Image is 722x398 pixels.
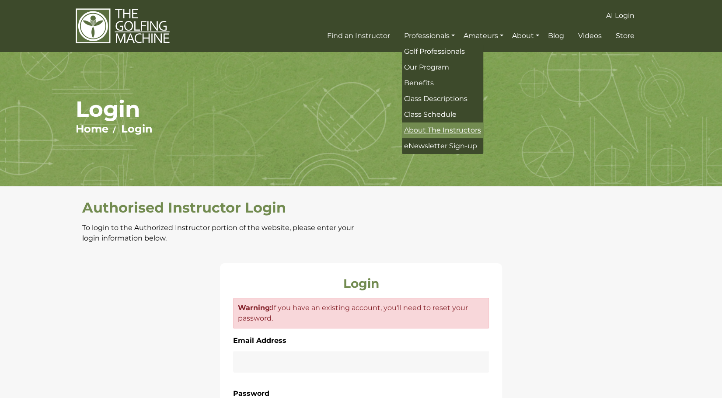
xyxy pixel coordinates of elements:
[614,28,637,44] a: Store
[402,122,483,138] a: About The Instructors
[546,28,566,44] a: Blog
[76,8,170,44] img: The Golfing Machine
[402,44,483,154] ul: Professionals
[402,44,483,59] a: Golf Professionals
[404,126,481,134] span: About The Instructors
[404,79,434,87] span: Benefits
[82,223,358,244] p: To login to the Authorized Instructor portion of the website, please enter your login information...
[606,11,635,20] span: AI Login
[325,28,392,44] a: Find an Instructor
[233,335,286,346] label: Email Address
[404,142,477,150] span: eNewsletter Sign-up
[616,31,635,40] span: Store
[238,303,484,324] p: If you have an existing account, you'll need to reset your password.
[461,28,506,44] a: Amateurs
[402,28,457,44] a: Professionals
[76,96,646,122] h1: Login
[233,276,489,291] h3: Login
[604,8,637,24] a: AI Login
[404,94,467,103] span: Class Descriptions
[121,122,153,135] a: Login
[238,304,272,312] strong: Warning:
[402,107,483,122] a: Class Schedule
[402,59,483,75] a: Our Program
[404,47,465,56] span: Golf Professionals
[510,28,541,44] a: About
[576,28,604,44] a: Videos
[404,63,449,71] span: Our Program
[327,31,390,40] span: Find an Instructor
[402,138,483,154] a: eNewsletter Sign-up
[548,31,564,40] span: Blog
[82,199,358,216] h2: Authorised Instructor Login
[402,91,483,107] a: Class Descriptions
[578,31,602,40] span: Videos
[76,122,108,135] a: Home
[402,75,483,91] a: Benefits
[404,110,457,119] span: Class Schedule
